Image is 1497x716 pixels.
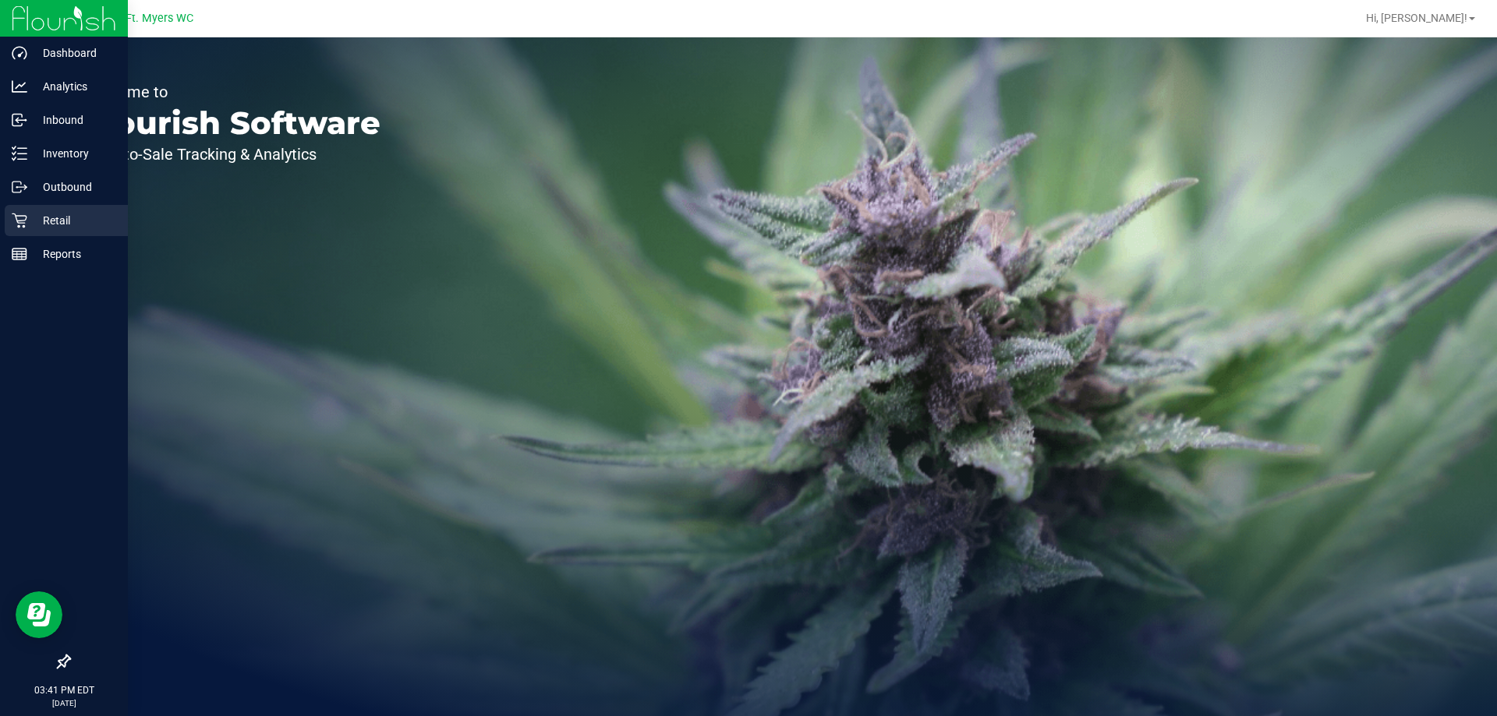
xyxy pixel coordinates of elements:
[84,146,380,162] p: Seed-to-Sale Tracking & Analytics
[1366,12,1467,24] span: Hi, [PERSON_NAME]!
[27,144,121,163] p: Inventory
[84,108,380,139] p: Flourish Software
[12,179,27,195] inline-svg: Outbound
[84,84,380,100] p: Welcome to
[12,45,27,61] inline-svg: Dashboard
[12,112,27,128] inline-svg: Inbound
[27,111,121,129] p: Inbound
[16,591,62,638] iframe: Resource center
[126,12,193,25] span: Ft. Myers WC
[27,44,121,62] p: Dashboard
[12,246,27,262] inline-svg: Reports
[27,178,121,196] p: Outbound
[7,697,121,709] p: [DATE]
[12,79,27,94] inline-svg: Analytics
[27,245,121,263] p: Reports
[12,146,27,161] inline-svg: Inventory
[27,77,121,96] p: Analytics
[12,213,27,228] inline-svg: Retail
[7,683,121,697] p: 03:41 PM EDT
[27,211,121,230] p: Retail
